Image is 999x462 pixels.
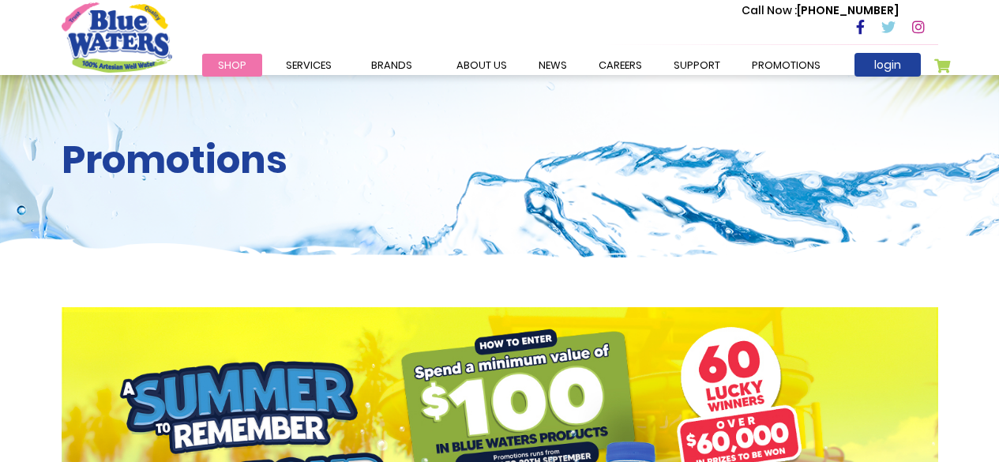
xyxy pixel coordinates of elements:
[523,54,583,77] a: News
[658,54,736,77] a: support
[854,53,921,77] a: login
[62,137,938,183] h2: Promotions
[286,58,332,73] span: Services
[218,58,246,73] span: Shop
[371,58,412,73] span: Brands
[583,54,658,77] a: careers
[742,2,899,19] p: [PHONE_NUMBER]
[441,54,523,77] a: about us
[742,2,797,18] span: Call Now :
[62,2,172,72] a: store logo
[736,54,836,77] a: Promotions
